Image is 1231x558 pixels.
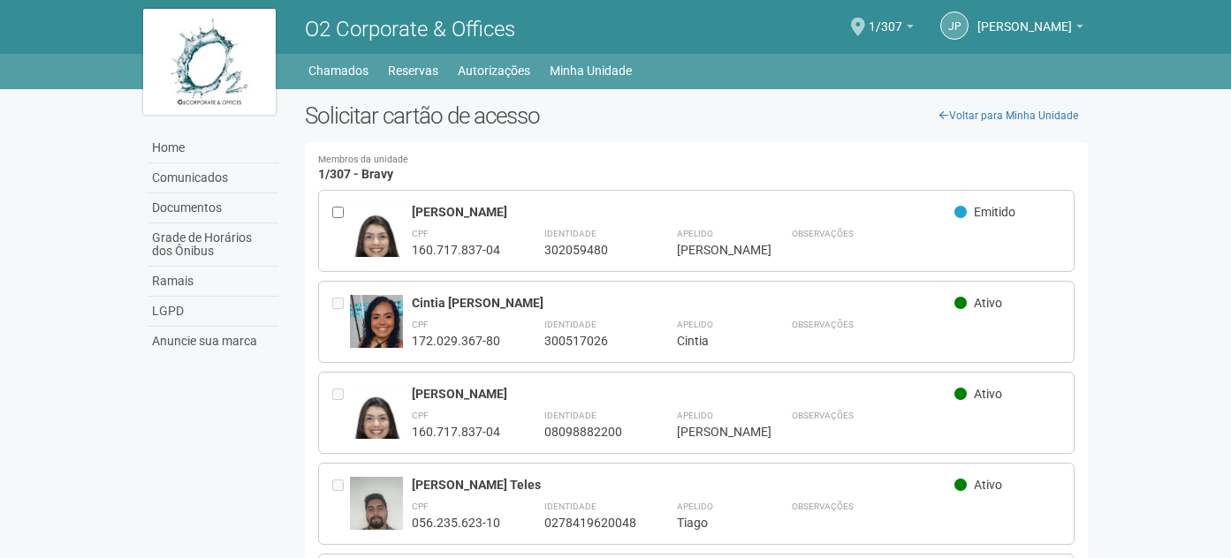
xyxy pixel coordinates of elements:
div: 300517026 [544,333,633,349]
a: Documentos [148,193,278,223]
strong: Apelido [677,320,713,329]
strong: CPF [412,320,429,329]
img: user.jpg [350,386,403,458]
h2: Solicitar cartão de acesso [305,102,1089,129]
a: 1/307 [869,22,914,36]
a: [PERSON_NAME] [977,22,1083,36]
a: Autorizações [458,58,530,83]
a: Chamados [308,58,369,83]
div: [PERSON_NAME] Teles [412,477,955,493]
span: Ativo [974,387,1002,401]
span: Emitido [974,205,1015,219]
a: Minha Unidade [550,58,632,83]
img: user.jpg [350,477,403,547]
img: user.jpg [350,204,403,276]
div: [PERSON_NAME] [677,424,748,440]
span: 1/307 [869,3,902,34]
strong: Observações [792,501,854,511]
a: Comunicados [148,163,278,193]
div: 08098882200 [544,424,633,440]
strong: CPF [412,501,429,511]
span: Ativo [974,478,1002,492]
div: Cintia [PERSON_NAME] [412,295,955,311]
span: Ativo [974,296,1002,310]
div: 160.717.837-04 [412,424,500,440]
div: 172.029.367-80 [412,333,500,349]
div: Tiago [677,515,748,531]
div: [PERSON_NAME] [412,386,955,402]
strong: Identidade [544,229,597,238]
span: O2 Corporate & Offices [305,17,515,41]
strong: Apelido [677,411,713,420]
strong: Apelido [677,229,713,238]
a: Home [148,133,278,163]
strong: CPF [412,411,429,420]
div: [PERSON_NAME] [412,204,955,220]
a: Anuncie sua marca [148,327,278,356]
strong: Identidade [544,501,597,511]
a: Ramais [148,267,278,297]
div: Entre em contato com a Aministração para solicitar o cancelamento ou 2a via [332,295,350,349]
h4: 1/307 - Bravy [318,155,1075,181]
a: Grade de Horários dos Ônibus [148,223,278,267]
a: LGPD [148,297,278,327]
div: 302059480 [544,242,633,258]
img: logo.jpg [143,9,276,115]
strong: Observações [792,411,854,420]
div: Cintia [677,333,748,349]
strong: Observações [792,229,854,238]
strong: Identidade [544,320,597,329]
a: Reservas [388,58,438,83]
span: João Pedro do Nascimento [977,3,1072,34]
div: 160.717.837-04 [412,242,500,258]
div: Entre em contato com a Aministração para solicitar o cancelamento ou 2a via [332,386,350,440]
a: Voltar para Minha Unidade [930,102,1088,129]
div: 056.235.623-10 [412,515,500,531]
div: [PERSON_NAME] [677,242,748,258]
img: user.jpg [350,295,403,358]
strong: Apelido [677,501,713,511]
a: JP [940,11,969,40]
strong: Identidade [544,411,597,420]
small: Membros da unidade [318,155,1075,165]
strong: Observações [792,320,854,329]
div: Entre em contato com a Aministração para solicitar o cancelamento ou 2a via [332,477,350,531]
div: 0278419620048 [544,515,633,531]
strong: CPF [412,229,429,238]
